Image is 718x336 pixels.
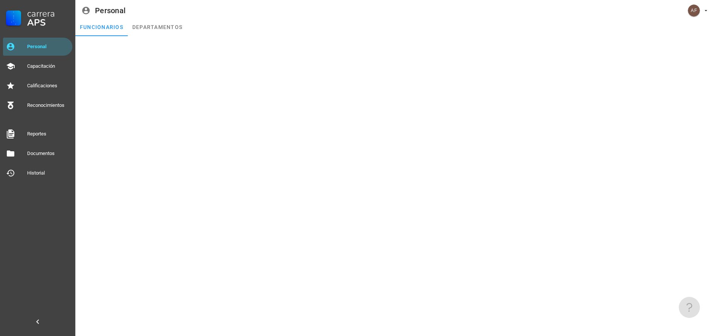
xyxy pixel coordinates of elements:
div: Carrera [27,9,69,18]
div: avatar [688,5,700,17]
div: APS [27,18,69,27]
div: Documentos [27,151,69,157]
a: funcionarios [75,18,128,36]
a: Personal [3,38,72,56]
a: Documentos [3,144,72,163]
div: Personal [27,44,69,50]
span: AF [690,5,697,17]
a: Reconocimientos [3,96,72,114]
div: Historial [27,170,69,176]
button: avatar [683,4,712,17]
div: Reconocimientos [27,102,69,108]
a: departamentos [128,18,187,36]
a: Capacitación [3,57,72,75]
div: Calificaciones [27,83,69,89]
a: Reportes [3,125,72,143]
a: Calificaciones [3,77,72,95]
div: Personal [95,6,126,15]
div: Capacitación [27,63,69,69]
div: Reportes [27,131,69,137]
a: Historial [3,164,72,182]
